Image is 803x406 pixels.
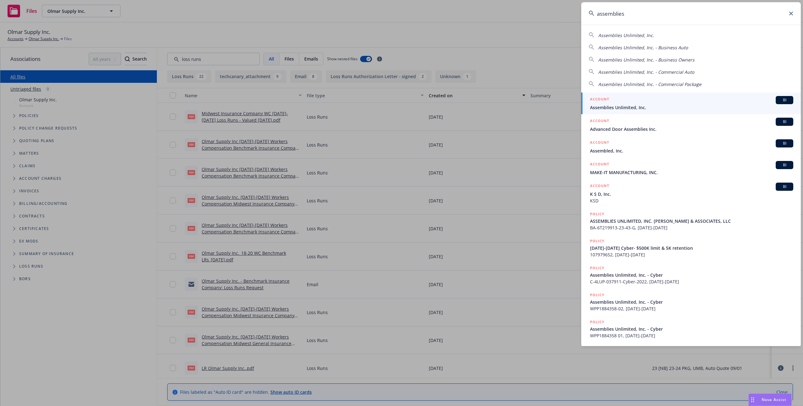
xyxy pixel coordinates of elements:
[581,114,801,136] a: ACCOUNTBIAdvanced Door Assemblies Inc.
[581,288,801,315] a: POLICYAssemblies Unlimited, Inc. - CyberWPP1884358-02, [DATE]-[DATE]
[590,197,793,204] span: KSD
[590,96,609,104] h5: ACCOUNT
[590,278,793,285] span: C-4LUP-037911-Cyber-2022, [DATE]-[DATE]
[581,207,801,234] a: POLICYASSEMBLIES UNLIMITED, INC. [PERSON_NAME] & ASSOCIATES, LLCBA-6T219913-23-43-G, [DATE]-[DATE]
[581,234,801,261] a: POLICY[DATE]-[DATE] Cyber- $500K limit & 5K retention107979652, [DATE]-[DATE]
[581,315,801,342] a: POLICYAssemblies Unlimited, Inc. - CyberWPP1884358 01, [DATE]-[DATE]
[581,136,801,158] a: ACCOUNTBIAssembled, Inc.
[590,251,793,258] span: 107979652, [DATE]-[DATE]
[748,393,792,406] button: Nova Assist
[590,139,609,147] h5: ACCOUNT
[590,305,793,312] span: WPP1884358-02, [DATE]-[DATE]
[581,2,801,25] input: Search...
[590,169,793,176] span: MAKE-IT MANUFACTURING, INC.
[749,394,757,406] div: Drag to move
[590,118,609,125] h5: ACCOUNT
[778,97,791,103] span: BI
[590,211,604,217] h5: POLICY
[778,162,791,168] span: BI
[598,69,694,75] span: Assemblies Unlimited, Inc. - Commercial Auto
[590,326,793,332] span: Assemblies Unlimited, Inc. - Cyber
[590,272,793,278] span: Assemblies Unlimited, Inc. - Cyber
[590,126,793,132] span: Advanced Door Assemblies Inc.
[590,183,609,190] h5: ACCOUNT
[778,119,791,125] span: BI
[598,81,701,87] span: Assemblies Unlimited, Inc. - Commercial Package
[762,397,786,402] span: Nova Assist
[590,292,604,298] h5: POLICY
[590,332,793,339] span: WPP1884358 01, [DATE]-[DATE]
[590,265,604,271] h5: POLICY
[590,147,793,154] span: Assembled, Inc.
[598,45,688,51] span: Assemblies Unlimited, Inc. - Business Auto
[598,32,654,38] span: Assemblies Unlimited, Inc.
[590,104,793,111] span: Assemblies Unlimited, Inc.
[598,57,694,63] span: Assemblies Unlimited, Inc. - Business Owners
[590,319,604,325] h5: POLICY
[778,184,791,190] span: BI
[590,218,793,224] span: ASSEMBLIES UNLIMITED, INC. [PERSON_NAME] & ASSOCIATES, LLC
[581,261,801,288] a: POLICYAssemblies Unlimited, Inc. - CyberC-4LUP-037911-Cyber-2022, [DATE]-[DATE]
[778,141,791,146] span: BI
[590,161,609,168] h5: ACCOUNT
[590,299,793,305] span: Assemblies Unlimited, Inc. - Cyber
[590,238,604,244] h5: POLICY
[581,179,801,207] a: ACCOUNTBIK S D, Inc.KSD
[590,245,793,251] span: [DATE]-[DATE] Cyber- $500K limit & 5K retention
[590,191,793,197] span: K S D, Inc.
[590,224,793,231] span: BA-6T219913-23-43-G, [DATE]-[DATE]
[581,158,801,179] a: ACCOUNTBIMAKE-IT MANUFACTURING, INC.
[581,93,801,114] a: ACCOUNTBIAssemblies Unlimited, Inc.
